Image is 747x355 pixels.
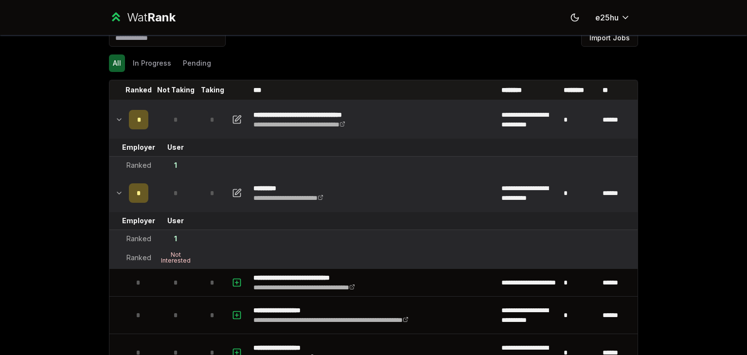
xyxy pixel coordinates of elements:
[125,212,152,230] td: Employer
[126,253,151,263] div: Ranked
[174,160,177,170] div: 1
[125,85,152,95] p: Ranked
[152,139,199,156] td: User
[595,12,619,23] span: e25hu
[125,139,152,156] td: Employer
[129,54,175,72] button: In Progress
[174,234,177,244] div: 1
[581,29,638,47] button: Import Jobs
[201,85,224,95] p: Taking
[126,234,151,244] div: Ranked
[157,85,195,95] p: Not Taking
[126,160,151,170] div: Ranked
[179,54,215,72] button: Pending
[127,10,176,25] div: Wat
[147,10,176,24] span: Rank
[587,9,638,26] button: e25hu
[109,54,125,72] button: All
[152,212,199,230] td: User
[156,252,195,264] div: Not Interested
[109,10,176,25] a: WatRank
